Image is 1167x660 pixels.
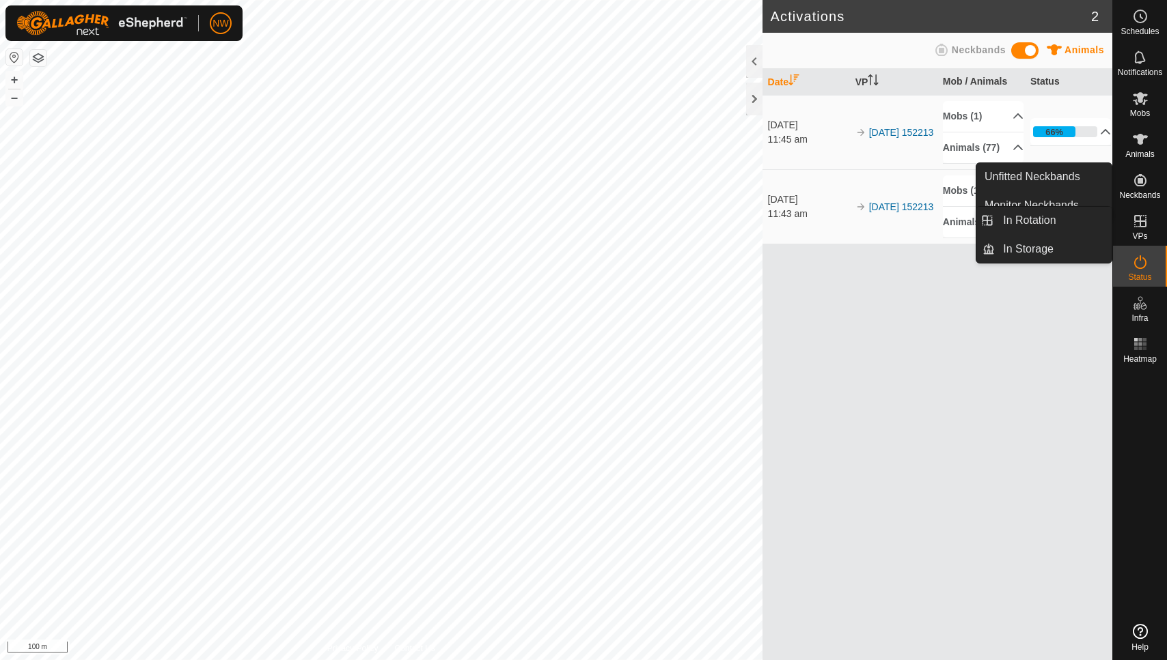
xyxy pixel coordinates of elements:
div: [DATE] [768,118,849,132]
img: arrow [855,201,866,212]
span: In Storage [1003,241,1054,257]
span: VPs [1132,232,1147,240]
span: Animals [1125,150,1155,158]
a: [DATE] 152213 [869,127,934,138]
li: In Storage [976,235,1112,263]
button: + [6,72,23,88]
span: Heatmap [1123,355,1157,363]
a: [DATE] 152213 [869,201,934,212]
div: 66% [1045,126,1063,139]
span: Unfitted Neckbands [985,169,1080,185]
img: Gallagher Logo [16,11,187,35]
button: – [6,89,23,106]
button: Reset Map [6,49,23,66]
a: Privacy Policy [327,642,379,655]
div: 11:43 am [768,207,849,221]
span: Animals [1065,44,1104,55]
th: VP [850,69,937,96]
span: 2 [1091,6,1099,27]
p-sorticon: Activate to sort [868,76,879,87]
p-sorticon: Activate to sort [788,76,799,87]
span: Mobs [1130,109,1150,117]
span: Neckbands [952,44,1006,55]
p-accordion-header: Mobs (1) [943,101,1024,132]
th: Date [763,69,850,96]
th: Mob / Animals [937,69,1025,96]
h2: Activations [771,8,1091,25]
span: Help [1131,643,1149,651]
p-accordion-header: Mobs (1) [943,175,1024,206]
a: Monitor Neckbands [976,192,1112,219]
p-accordion-header: Animals (77) [943,132,1024,163]
div: 11:45 am [768,132,849,147]
a: In Rotation [995,207,1112,234]
p-accordion-header: 66% [1030,118,1112,145]
button: Map Layers [30,50,46,66]
span: Monitor Neckbands [985,197,1079,214]
a: Help [1113,618,1167,657]
th: Status [1025,69,1112,96]
span: Infra [1131,314,1148,322]
span: NW [212,16,228,31]
p-accordion-header: Animals (77) [943,207,1024,238]
span: Schedules [1121,27,1159,35]
li: In Rotation [976,207,1112,234]
div: [DATE] [768,192,849,207]
a: Unfitted Neckbands [976,163,1112,190]
span: In Rotation [1003,212,1056,229]
img: arrow [855,127,866,138]
a: In Storage [995,235,1112,263]
span: Status [1128,273,1151,281]
span: Notifications [1118,68,1162,76]
span: Neckbands [1119,191,1160,199]
a: Contact Us [394,642,435,655]
div: 66% [1033,126,1098,137]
